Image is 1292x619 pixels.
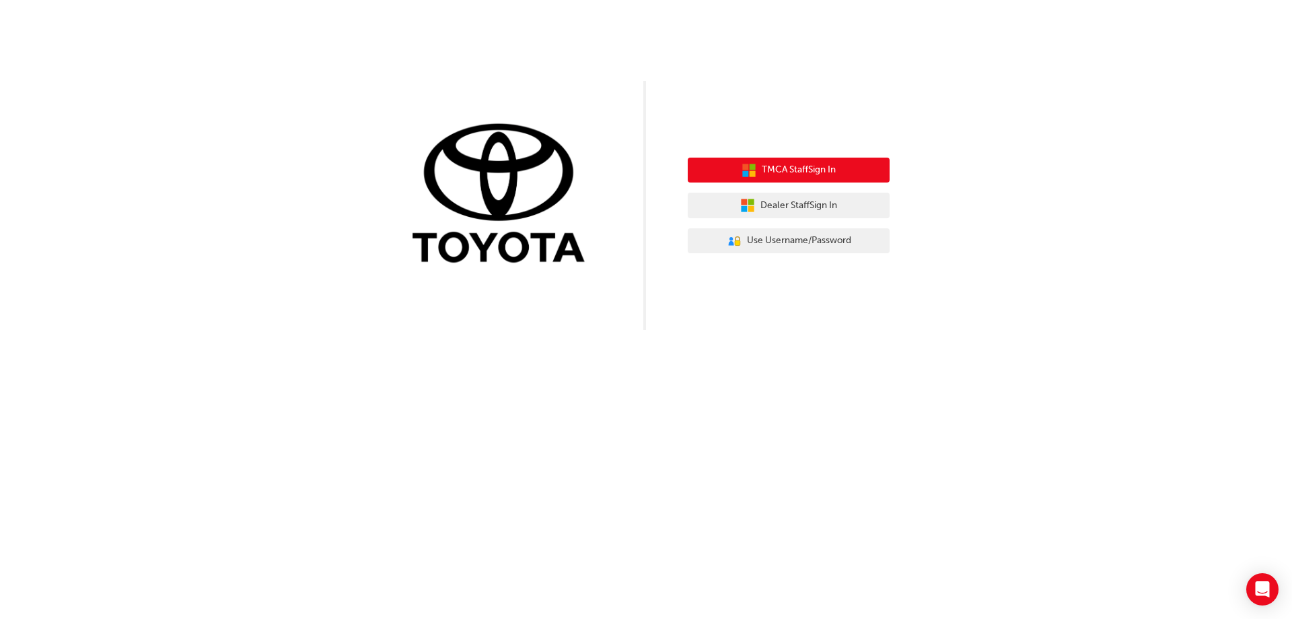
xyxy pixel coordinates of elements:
[747,233,851,249] span: Use Username/Password
[688,228,890,254] button: Use Username/Password
[762,162,836,178] span: TMCA Staff Sign In
[402,121,604,269] img: Trak
[1246,573,1279,606] div: Open Intercom Messenger
[688,193,890,218] button: Dealer StaffSign In
[760,198,837,214] span: Dealer Staff Sign In
[688,158,890,183] button: TMCA StaffSign In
